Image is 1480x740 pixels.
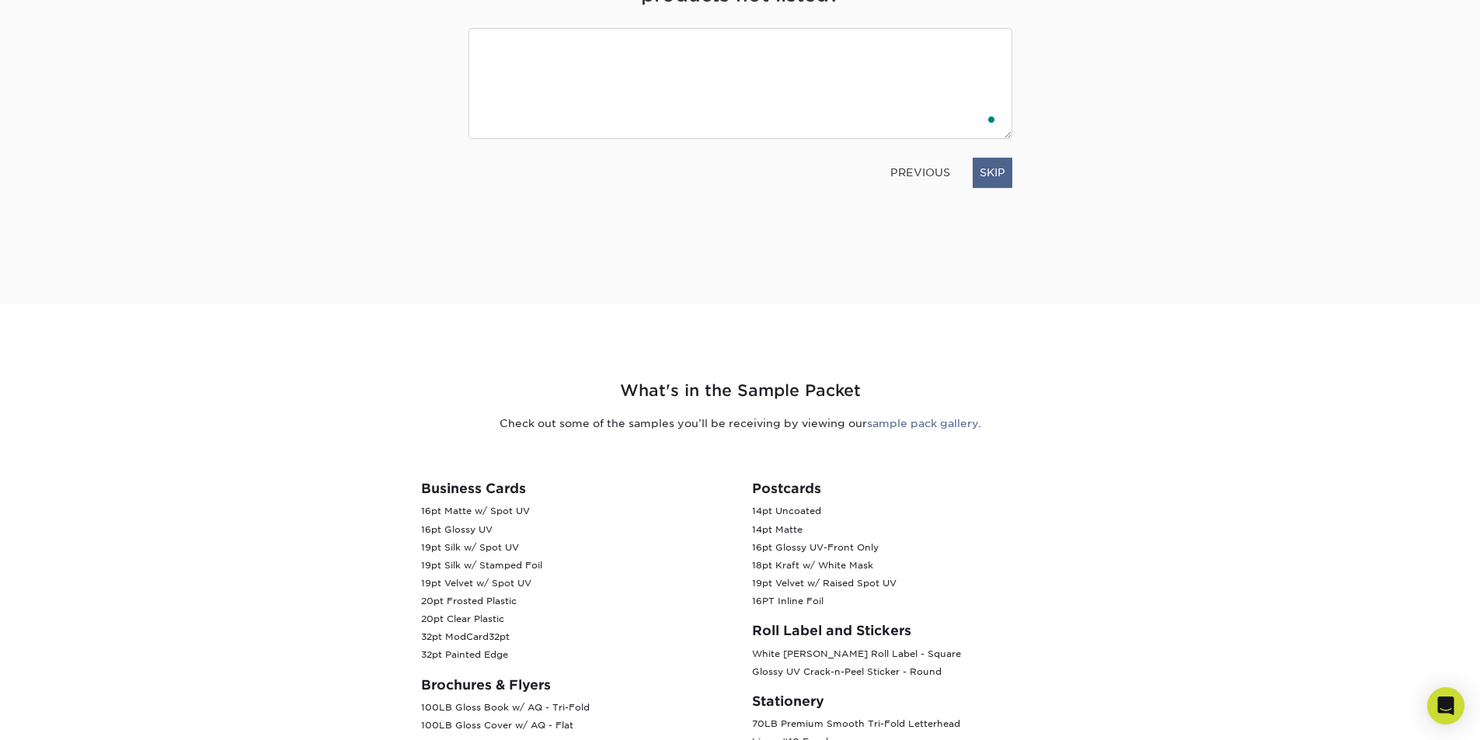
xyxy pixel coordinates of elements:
[421,699,729,735] p: 100LB Gloss Book w/ AQ - Tri-Fold 100LB Gloss Cover w/ AQ - Flat
[4,693,132,735] iframe: Google Customer Reviews
[421,481,729,496] h3: Business Cards
[1427,687,1464,724] div: Open Intercom Messenger
[752,502,1060,610] p: 14pt Uncoated 14pt Matte 16pt Glossy UV-Front Only 18pt Kraft w/ White Mask 19pt Velvet w/ Raised...
[752,481,1060,496] h3: Postcards
[421,677,729,693] h3: Brochures & Flyers
[286,415,1195,431] p: Check out some of the samples you’ll be receiving by viewing our .
[752,693,1060,709] h3: Stationery
[468,28,1012,139] textarea: To enrich screen reader interactions, please activate Accessibility in Grammarly extension settings
[752,623,1060,638] h3: Roll Label and Stickers
[752,645,1060,681] p: White [PERSON_NAME] Roll Label - Square Glossy UV Crack-n-Peel Sticker - Round
[286,379,1195,403] h2: What's in the Sample Packet
[867,417,978,429] a: sample pack gallery
[884,160,956,185] a: PREVIOUS
[973,158,1012,187] a: SKIP
[421,502,729,664] p: 16pt Matte w/ Spot UV 16pt Glossy UV 19pt Silk w/ Spot UV 19pt Silk w/ Stamped Foil 19pt Velvet w...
